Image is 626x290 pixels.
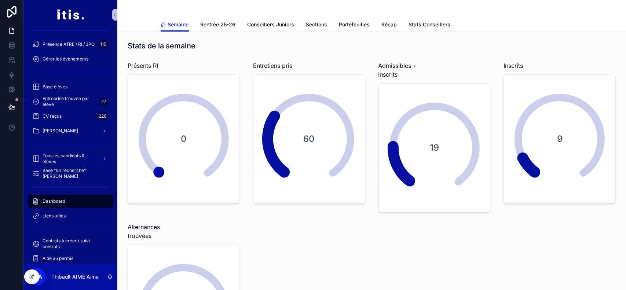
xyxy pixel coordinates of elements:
[28,209,113,223] a: Liens utiles
[28,252,113,265] a: Aide au permis
[253,61,292,70] span: Entretiens pris
[51,273,99,280] p: Thibault AIME Aime
[28,237,113,250] a: Contrats à créer / suivi contrats
[43,256,73,261] span: Aide au permis
[28,38,113,51] a: Présence ATRE / RI / JPO115
[248,21,294,28] span: Conseillers Juniors
[43,84,67,90] span: Base élèves
[378,61,436,79] span: Admissibles + Inscrits
[303,133,315,145] span: 60
[430,142,439,154] span: 19
[43,153,96,165] span: Tous les candidats & eleves
[28,195,113,208] a: Dashboard
[43,128,78,134] span: [PERSON_NAME]
[306,21,327,28] span: Sections
[128,61,158,70] span: Présents RI
[201,21,236,28] span: Rentrée 25-26
[99,97,109,106] div: 27
[43,113,62,119] span: CV reçus
[128,223,185,240] span: Alternances trouvées
[43,41,95,47] span: Présence ATRE / RI / JPO
[168,21,189,28] span: Semaine
[43,56,88,62] span: Gérer les évènements
[98,40,109,49] div: 115
[128,41,195,51] h1: Stats de la semaine
[382,21,397,28] span: Récap
[28,124,113,137] a: [PERSON_NAME]
[201,18,236,33] a: Rentrée 25-26
[339,18,370,33] a: Portefeuilles
[56,9,84,21] img: App logo
[28,52,113,66] a: Gérer les évènements
[23,29,117,264] div: scrollable content
[43,198,65,204] span: Dashboard
[181,133,187,145] span: 0
[248,18,294,33] a: Conseillers Juniors
[339,21,370,28] span: Portefeuilles
[306,18,327,33] a: Sections
[382,18,397,33] a: Récap
[409,21,451,28] span: Stats Conseillers
[28,95,113,108] a: Entreprise trouvée par élève27
[28,152,113,165] a: Tous les candidats & eleves
[96,112,109,121] div: 226
[43,96,96,107] span: Entreprise trouvée par élève
[43,168,106,179] span: Base "En recherche" [PERSON_NAME]
[28,167,113,180] a: Base "En recherche" [PERSON_NAME]
[28,110,113,123] a: CV reçus226
[43,238,106,250] span: Contrats à créer / suivi contrats
[161,18,189,32] a: Semaine
[409,18,451,33] a: Stats Conseillers
[43,213,66,219] span: Liens utiles
[504,61,523,70] span: Inscrits
[28,80,113,93] a: Base élèves
[557,133,563,145] span: 9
